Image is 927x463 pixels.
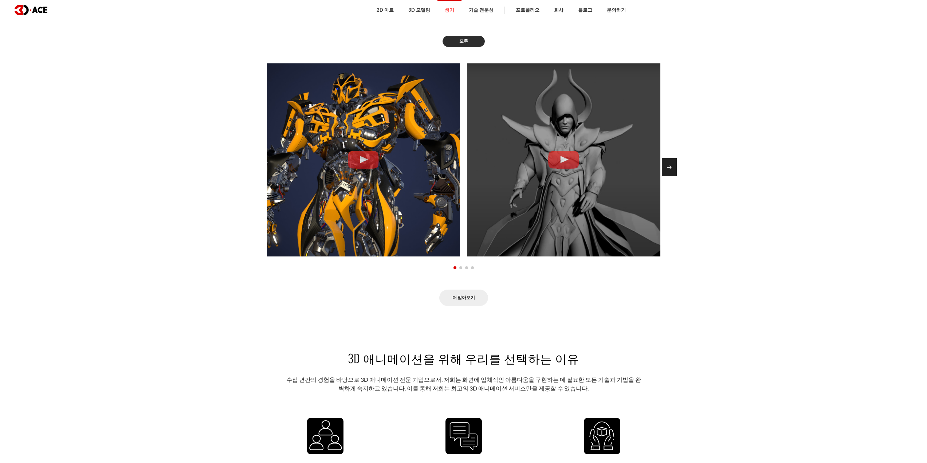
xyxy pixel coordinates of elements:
[443,36,485,47] button: 모두
[554,7,563,13] font: 회사
[267,63,460,256] a: 땅벌 땅벌
[469,7,494,13] font: 기술 전문성
[459,266,462,269] span: 슬라이드 2로 이동
[465,266,468,269] span: 슬라이드 3으로 이동
[516,7,539,13] font: 포트폴리오
[467,63,660,256] a: 3D 애니메이션 데모 릴 3D 애니메이션 데모 릴
[307,418,343,454] img: 상
[439,290,488,306] a: 더 알아보기
[452,295,475,300] font: 더 알아보기
[662,158,677,176] div: 다음 슬라이드
[607,7,626,13] font: 문의하기
[471,266,474,269] span: 슬라이드 4로 이동
[286,376,641,392] font: 수십 년간의 경험을 바탕으로 3D 애니메이션 전문 기업으로서, 저희는 화면에 입체적인 아름다움을 구현하는 데 필요한 모든 기술과 기법을 완벽하게 숙지하고 있습니다. 이를 통해...
[459,38,468,44] font: 모두
[15,5,47,15] img: 로고 다크
[584,418,620,454] img: 상
[377,7,394,13] font: 2D 아트
[445,418,482,454] img: 상
[348,349,579,366] font: 3D 애니메이션을 위해 우리를 선택하는 이유
[445,7,454,13] font: 생기
[408,7,430,13] font: 3D 모델링
[578,7,592,13] font: 블로그
[453,266,456,269] span: 슬라이드 1로 이동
